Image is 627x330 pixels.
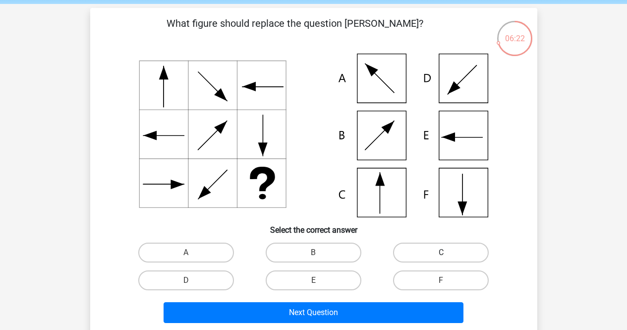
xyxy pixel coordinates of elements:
h6: Select the correct answer [106,217,521,235]
label: F [393,270,489,290]
label: C [393,243,489,263]
button: Next Question [164,302,463,323]
label: E [266,270,361,290]
p: What figure should replace the question [PERSON_NAME]? [106,16,484,46]
div: 06:22 [496,20,533,45]
label: D [138,270,234,290]
label: A [138,243,234,263]
label: B [266,243,361,263]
